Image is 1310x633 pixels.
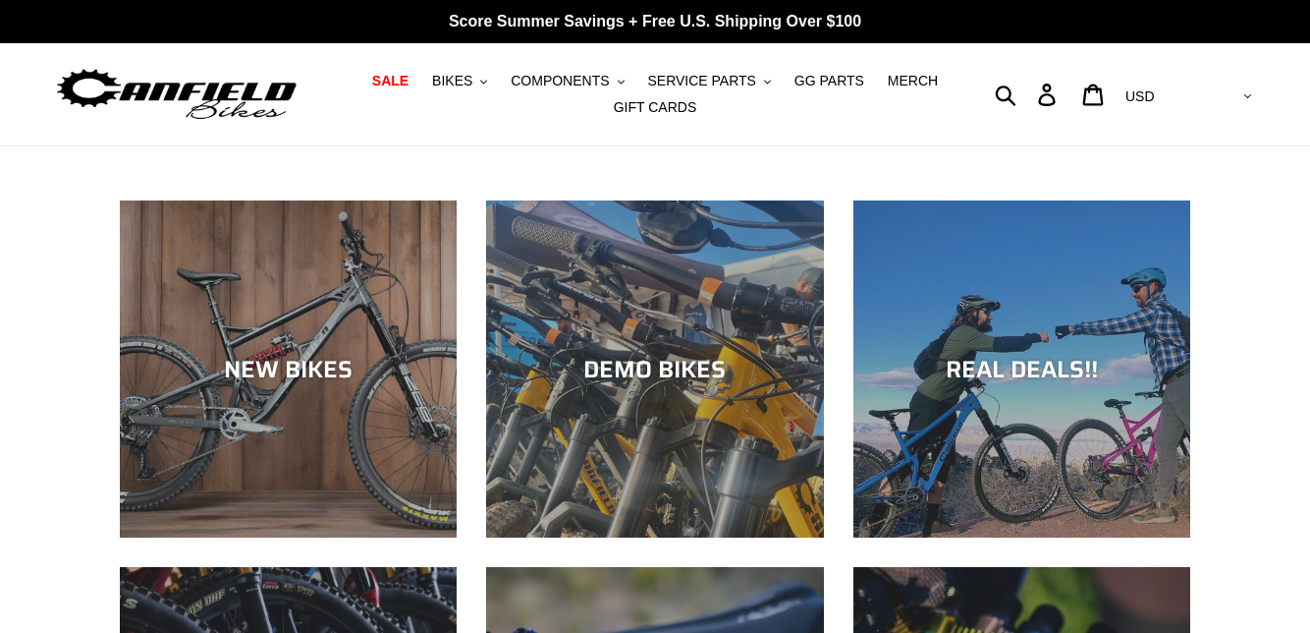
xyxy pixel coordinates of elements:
span: MERCH [888,73,938,89]
span: SERVICE PARTS [647,73,755,89]
span: GIFT CARDS [614,99,697,116]
div: DEMO BIKES [486,355,823,383]
span: SALE [372,73,409,89]
span: COMPONENTS [511,73,609,89]
span: BIKES [432,73,472,89]
button: BIKES [422,68,497,94]
div: REAL DEALS!! [853,355,1190,383]
button: COMPONENTS [501,68,633,94]
span: GG PARTS [794,73,864,89]
a: MERCH [878,68,948,94]
a: DEMO BIKES [486,201,823,538]
a: GG PARTS [785,68,874,94]
img: Canfield Bikes [54,64,300,126]
a: SALE [362,68,418,94]
a: GIFT CARDS [604,94,707,121]
a: NEW BIKES [120,201,457,538]
button: SERVICE PARTS [637,68,780,94]
div: NEW BIKES [120,355,457,383]
a: REAL DEALS!! [853,201,1190,538]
